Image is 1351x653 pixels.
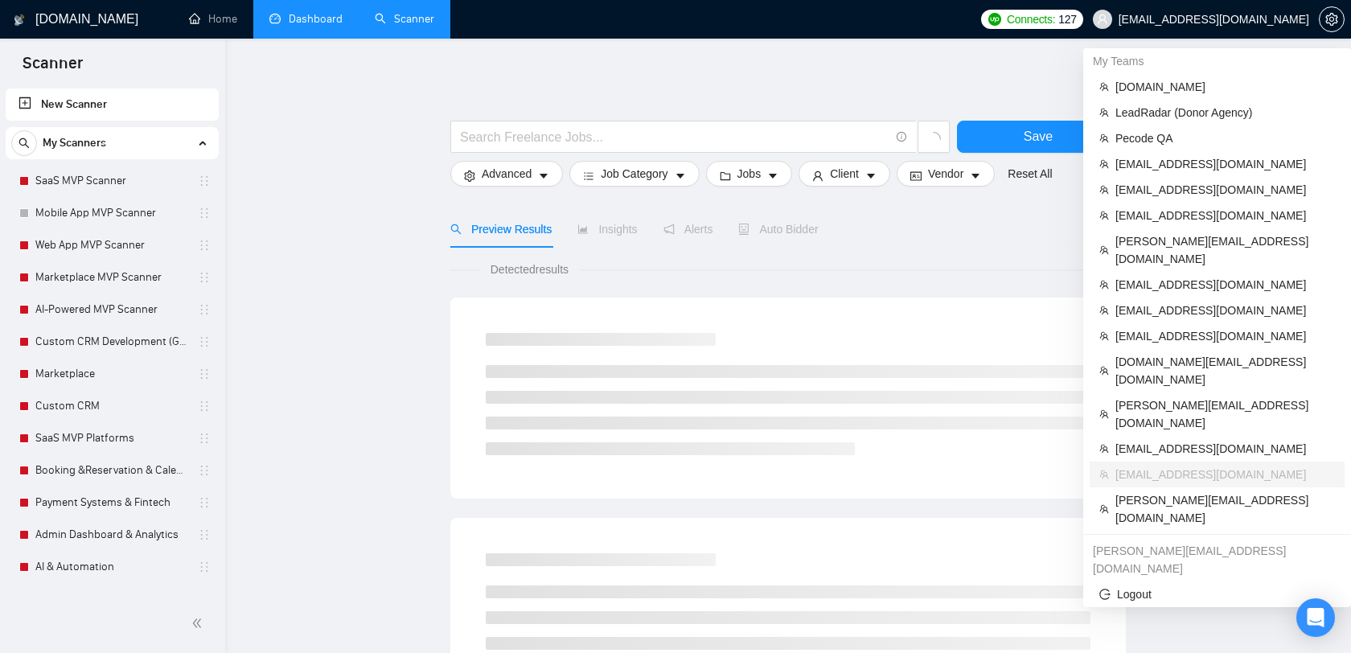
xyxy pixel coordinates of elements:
[538,170,549,182] span: caret-down
[1319,13,1345,26] a: setting
[198,175,211,187] span: holder
[460,127,889,147] input: Search Freelance Jobs...
[1099,185,1109,195] span: team
[198,464,211,477] span: holder
[450,224,462,235] span: search
[10,51,96,85] span: Scanner
[1099,211,1109,220] span: team
[35,197,188,229] a: Mobile App MVP Scanner
[988,13,1001,26] img: upwork-logo.png
[14,7,25,33] img: logo
[1099,504,1109,514] span: team
[198,528,211,541] span: holder
[35,519,188,551] a: Admin Dashboard & Analytics
[706,161,793,187] button: folderJobscaret-down
[1099,331,1109,341] span: team
[970,170,981,182] span: caret-down
[450,161,563,187] button: settingAdvancedcaret-down
[738,223,818,236] span: Auto Bidder
[198,593,211,606] span: holder
[663,224,675,235] span: notification
[897,132,907,142] span: info-circle
[1115,327,1335,345] span: [EMAIL_ADDRESS][DOMAIN_NAME]
[1099,133,1109,143] span: team
[198,271,211,284] span: holder
[957,121,1119,153] button: Save
[189,12,237,26] a: homeHome
[35,165,188,197] a: SaaS MVP Scanner
[1115,491,1335,527] span: [PERSON_NAME][EMAIL_ADDRESS][DOMAIN_NAME]
[35,358,188,390] a: Marketplace
[35,294,188,326] a: AI-Powered MVP Scanner
[479,261,580,278] span: Detected results
[1008,165,1052,183] a: Reset All
[1099,108,1109,117] span: team
[1099,409,1109,419] span: team
[767,170,778,182] span: caret-down
[1320,13,1344,26] span: setting
[1083,48,1351,74] div: My Teams
[1099,306,1109,315] span: team
[1099,245,1109,255] span: team
[198,368,211,380] span: holder
[1115,466,1335,483] span: [EMAIL_ADDRESS][DOMAIN_NAME]
[1115,129,1335,147] span: Pecode QA
[1115,396,1335,432] span: [PERSON_NAME][EMAIL_ADDRESS][DOMAIN_NAME]
[720,170,731,182] span: folder
[6,88,219,121] li: New Scanner
[1097,14,1108,25] span: user
[269,12,343,26] a: dashboardDashboard
[198,207,211,220] span: holder
[375,12,434,26] a: searchScanner
[1115,353,1335,388] span: [DOMAIN_NAME][EMAIL_ADDRESS][DOMAIN_NAME]
[1058,10,1076,28] span: 127
[1099,82,1109,92] span: team
[1115,276,1335,294] span: [EMAIL_ADDRESS][DOMAIN_NAME]
[35,326,188,358] a: Custom CRM Development (General)
[464,170,475,182] span: setting
[569,161,699,187] button: barsJob Categorycaret-down
[1296,598,1335,637] div: Open Intercom Messenger
[35,261,188,294] a: Marketplace MVP Scanner
[198,239,211,252] span: holder
[910,170,922,182] span: idcard
[35,390,188,422] a: Custom CRM
[1115,181,1335,199] span: [EMAIL_ADDRESS][DOMAIN_NAME]
[35,422,188,454] a: SaaS MVP Platforms
[1115,78,1335,96] span: [DOMAIN_NAME]
[1115,440,1335,458] span: [EMAIL_ADDRESS][DOMAIN_NAME]
[865,170,877,182] span: caret-down
[1099,280,1109,290] span: team
[926,132,941,146] span: loading
[18,88,206,121] a: New Scanner
[799,161,890,187] button: userClientcaret-down
[450,223,552,236] span: Preview Results
[198,432,211,445] span: holder
[928,165,963,183] span: Vendor
[1115,302,1335,319] span: [EMAIL_ADDRESS][DOMAIN_NAME]
[1115,155,1335,173] span: [EMAIL_ADDRESS][DOMAIN_NAME]
[198,400,211,413] span: holder
[1115,232,1335,268] span: [PERSON_NAME][EMAIL_ADDRESS][DOMAIN_NAME]
[663,223,713,236] span: Alerts
[812,170,823,182] span: user
[583,170,594,182] span: bars
[675,170,686,182] span: caret-down
[577,223,637,236] span: Insights
[601,165,667,183] span: Job Category
[198,303,211,316] span: holder
[482,165,532,183] span: Advanced
[35,229,188,261] a: Web App MVP Scanner
[198,496,211,509] span: holder
[43,127,106,159] span: My Scanners
[11,130,37,156] button: search
[1099,470,1109,479] span: team
[35,454,188,487] a: Booking &Reservation & Calendar
[198,561,211,573] span: holder
[897,161,995,187] button: idcardVendorcaret-down
[1083,538,1351,581] div: stefan.karaseu@gigradar.io
[577,224,589,235] span: area-chart
[1099,159,1109,169] span: team
[1115,207,1335,224] span: [EMAIL_ADDRESS][DOMAIN_NAME]
[737,165,762,183] span: Jobs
